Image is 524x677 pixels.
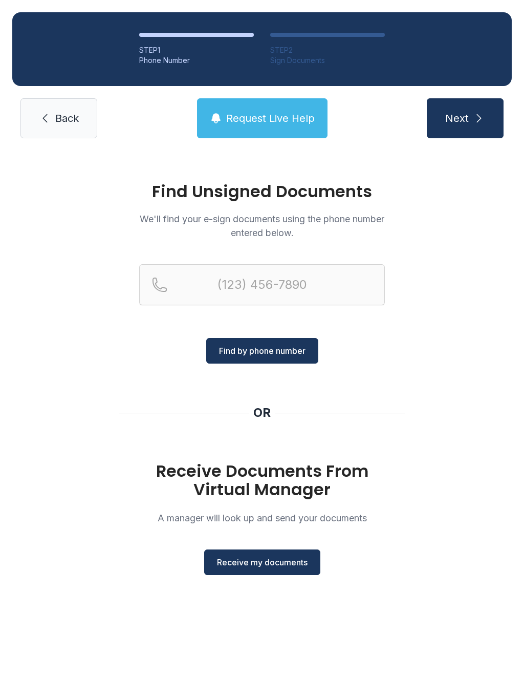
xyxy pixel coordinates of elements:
h1: Find Unsigned Documents [139,183,385,200]
div: STEP 1 [139,45,254,55]
h1: Receive Documents From Virtual Manager [139,462,385,499]
span: Find by phone number [219,345,305,357]
div: Phone Number [139,55,254,66]
span: Next [445,111,469,125]
input: Reservation phone number [139,264,385,305]
p: We'll find your e-sign documents using the phone number entered below. [139,212,385,240]
span: Request Live Help [226,111,315,125]
span: Back [55,111,79,125]
p: A manager will look up and send your documents [139,511,385,525]
div: Sign Documents [270,55,385,66]
div: OR [253,405,271,421]
span: Receive my documents [217,556,308,568]
div: STEP 2 [270,45,385,55]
